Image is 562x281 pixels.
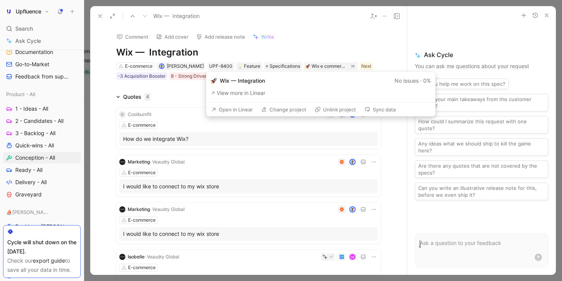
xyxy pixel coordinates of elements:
[128,121,156,129] div: E-commerce
[3,46,81,58] a: Documentation
[15,48,53,56] span: Documentation
[3,71,81,82] a: Feedback from support
[125,62,153,70] div: E-commerce
[128,169,156,176] div: E-commerce
[123,92,151,101] div: Quotes
[159,64,164,68] img: avatar
[361,62,371,70] div: Next
[209,62,232,70] div: UPF-8400
[305,64,310,69] img: 🚀
[123,182,374,191] div: I would like to connect to my wix store
[3,164,81,176] a: Ready - All
[128,264,156,271] div: E-commerce
[153,31,192,42] button: Add cover
[6,90,35,98] span: Product - All
[119,159,125,165] img: logo
[238,62,260,70] div: Feature
[3,206,81,218] div: ⛵️[PERSON_NAME]
[116,46,381,59] h1: Wix — Integration
[415,50,548,59] span: Ask Cycle
[264,62,302,70] div: Specifications
[153,11,200,21] span: Wix — Integration
[3,23,81,34] div: Search
[15,60,49,68] span: Go-to-Market
[118,72,166,80] div: -3 Acquisition Booster
[128,216,156,224] div: E-commerce
[211,88,431,98] a: View more in Linear
[270,62,300,70] span: Specifications
[7,256,76,274] div: Check our to save all your data in time.
[350,254,355,259] div: M
[312,62,348,70] div: Wix e commerce integration
[128,159,150,165] span: Marketing
[167,63,204,69] span: [PERSON_NAME]
[350,207,355,212] img: avatar
[128,254,145,260] span: Isobelle
[3,6,51,17] button: UpfluenceUpfluence
[415,138,548,156] button: Any ideas what we should ship to kill the game here?
[5,8,13,15] img: Upfluence
[415,116,548,134] button: How could I summarize this request with one quote?
[145,254,179,260] span: · Veaudry Global
[220,76,265,85] p: Wix — Integration
[193,31,249,42] button: Add release note
[3,32,81,82] div: Support/GTMDocumentationGo-to-MarketFeedback from support
[128,206,150,212] span: Marketing
[15,178,47,186] span: Delivery - All
[3,35,81,47] a: Ask Cycle
[361,104,399,115] button: Sync data
[145,93,151,101] div: 4
[3,88,81,200] div: Product - All1 - Ideas - All2 - Candidates - All3 - Backlog - AllQuick-wins - AllConception - All...
[395,76,431,85] div: No issues · 0%
[238,64,242,69] img: 💡
[3,176,81,188] a: Delivery - All
[113,31,152,42] button: Comment
[3,127,81,139] a: 3 - Backlog - All
[113,92,154,101] div: Quotes4
[415,62,548,71] p: You can ask me questions about your request
[3,189,81,200] a: Graveyard
[15,154,55,162] span: Conception - All
[3,221,81,232] a: Backlog - [PERSON_NAME]
[15,191,42,198] span: Graveyard
[249,31,278,42] button: Write
[350,159,355,164] img: avatar
[261,33,274,40] span: Write
[15,24,33,33] span: Search
[150,206,185,212] span: · Veaudry Global
[15,73,70,80] span: Feedback from support
[3,152,81,163] a: Conception - All
[3,103,81,114] a: 1 - Ideas - All
[6,208,50,216] span: ⛵️[PERSON_NAME]
[415,160,548,178] button: Are there any quotes that are not covered by the specs?
[15,36,41,46] span: Ask Cycle
[415,78,509,89] button: Can you help me work on this spec?
[258,104,310,115] button: Change project
[3,59,81,70] a: Go-to-Market
[123,229,374,239] div: I would like to connect to my wix store
[15,166,42,174] span: Ready - All
[119,206,125,212] img: logo
[7,238,76,256] div: Cycle will shut down on the [DATE].
[3,140,81,151] a: Quick-wins - All
[119,254,125,260] img: logo
[311,104,359,115] button: Unlink project
[33,257,65,264] a: export guide
[350,112,355,117] img: avatar
[3,88,81,100] div: Product - All
[15,117,63,125] span: 2 - Candidates - All
[171,72,206,80] div: 8 - Strong Driver
[415,183,548,200] button: Can you write an illustrative release note for this, before we even ship it?
[15,142,54,149] span: Quick-wins - All
[3,115,81,127] a: 2 - Candidates - All
[208,104,256,115] button: Open in Linear
[128,111,151,118] div: Coolburnfit
[16,8,41,15] h1: Upfluence
[236,62,262,70] div: 💡Feature
[150,159,185,165] span: · Veaudry Global
[123,134,374,144] div: How do we integrate Wix?
[211,78,217,84] img: 🚀
[15,223,71,230] span: Backlog - [PERSON_NAME]
[119,111,125,118] div: C
[415,94,548,111] button: What’s your main takeaways from the customer quotes?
